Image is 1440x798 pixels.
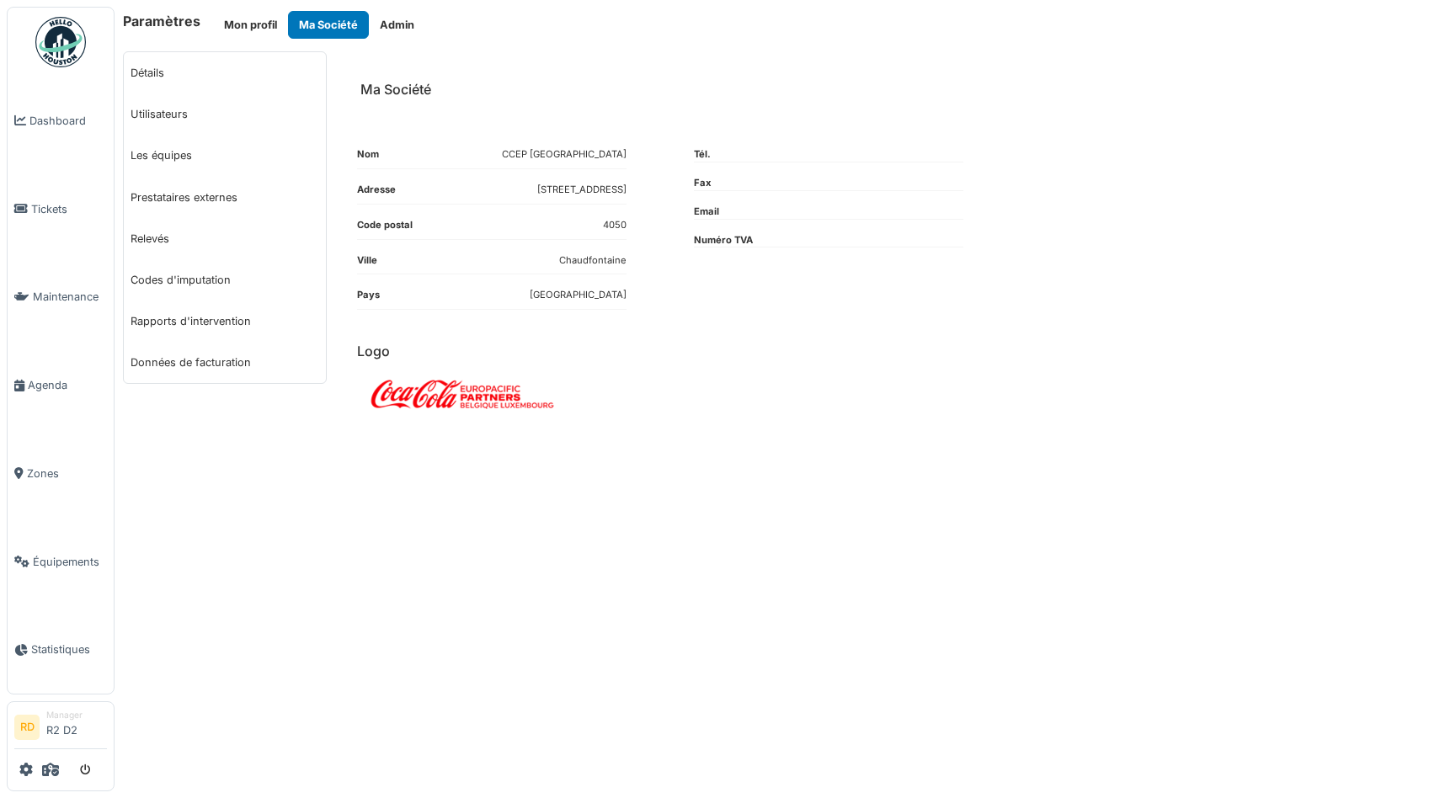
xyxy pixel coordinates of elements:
a: Tickets [8,165,114,253]
span: Zones [27,465,107,481]
a: Prestataires externes [124,177,326,218]
div: Manager [46,709,107,721]
a: Agenda [8,341,114,429]
dd: 4050 [603,218,627,232]
a: Dashboard [8,77,114,165]
li: RD [14,715,40,740]
a: Utilisateurs [124,93,326,135]
dt: Code postal [357,218,413,239]
dt: Fax [694,176,711,190]
h6: Paramètres [123,13,200,29]
a: Les équipes [124,135,326,176]
dt: Ville [357,253,377,274]
a: Maintenance [8,253,114,342]
span: Tickets [31,201,107,217]
dd: Chaudfontaine [559,253,627,268]
h6: Ma Société [360,82,431,98]
a: Données de facturation [124,342,326,383]
a: Équipements [8,518,114,606]
button: Ma Société [288,11,369,39]
img: 1hx15e5zk504lbzpa3q5vmzi6wb8 [357,366,568,423]
dd: [GEOGRAPHIC_DATA] [530,288,627,302]
dt: Pays [357,288,380,309]
span: Équipements [33,554,107,570]
h6: Logo [357,343,1418,359]
a: Statistiques [8,606,114,694]
a: Rapports d'intervention [124,301,326,342]
dt: Adresse [357,183,396,204]
li: R2 D2 [46,709,107,745]
span: Dashboard [29,113,107,129]
button: Admin [369,11,425,39]
span: Agenda [28,377,107,393]
dt: Email [694,205,719,219]
dd: [STREET_ADDRESS] [537,183,627,197]
dt: Nom [357,147,379,168]
img: Badge_color-CXgf-gQk.svg [35,17,86,67]
span: Maintenance [33,289,107,305]
a: RD ManagerR2 D2 [14,709,107,749]
a: Détails [124,52,326,93]
a: Codes d'imputation [124,259,326,301]
dt: Numéro TVA [694,233,753,247]
span: Statistiques [31,641,107,657]
dt: Tél. [694,147,711,162]
dd: CCEP [GEOGRAPHIC_DATA] [502,147,627,162]
a: Zones [8,429,114,518]
button: Mon profil [213,11,288,39]
a: Relevés [124,218,326,259]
